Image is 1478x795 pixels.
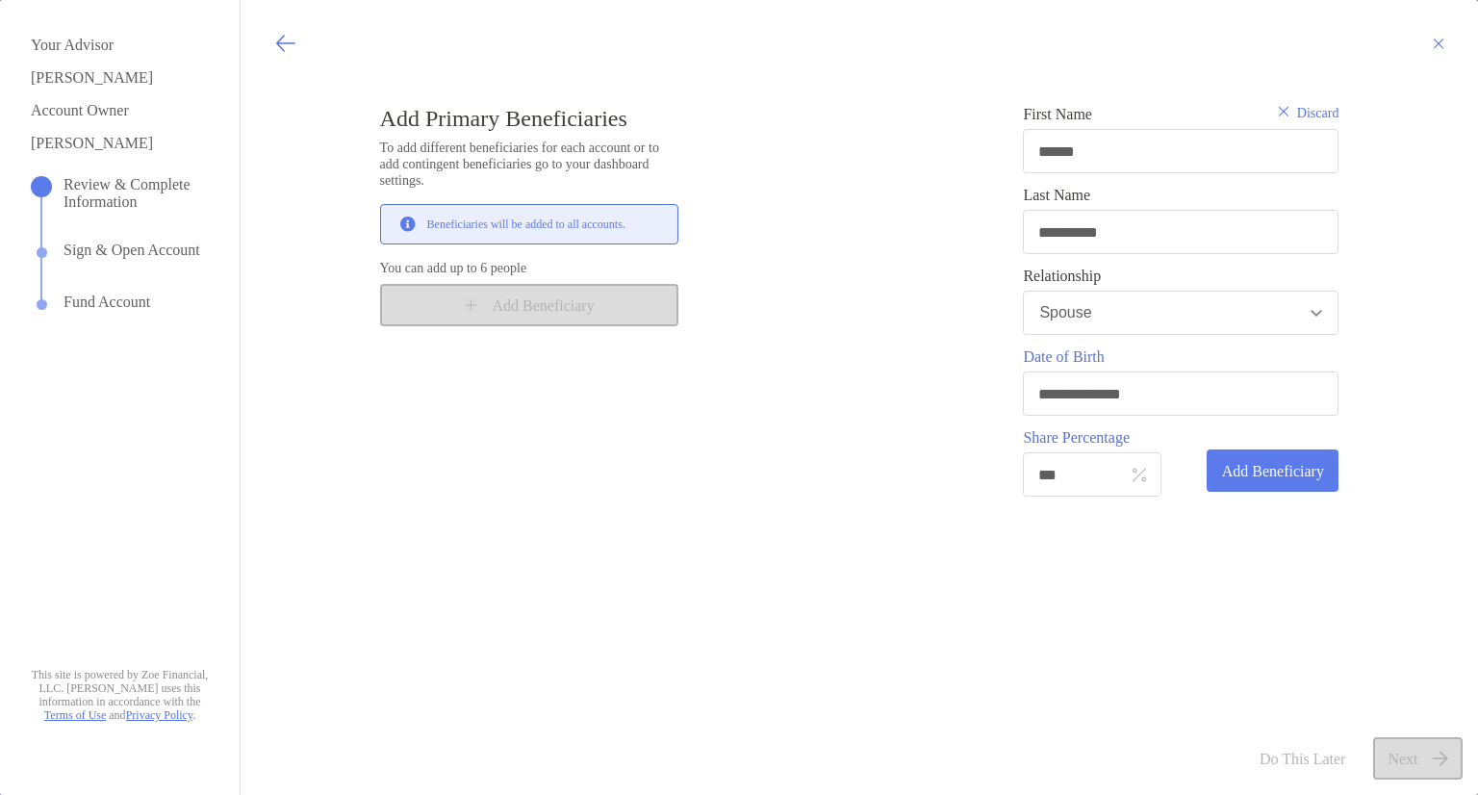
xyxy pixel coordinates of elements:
[64,242,200,263] div: Sign & Open Account
[1023,291,1338,335] button: Spouse
[31,668,209,722] p: This site is powered by Zoe Financial, LLC. [PERSON_NAME] uses this information in accordance wit...
[31,101,194,119] h4: Account Owner
[1023,429,1161,447] span: Share Percentage
[1039,304,1091,321] div: Spouse
[64,176,209,211] div: Review & Complete Information
[1024,224,1338,241] input: Last Name
[44,708,106,722] a: Terms of Use
[64,294,150,315] div: Fund Account
[1023,268,1338,285] span: Relationship
[1311,310,1322,317] img: Open dropdown arrow
[427,218,625,232] div: Beneficiaries will be added to all accounts.
[1024,386,1338,402] input: Date of Birth
[1278,106,1289,116] img: cross
[1023,106,1338,123] span: First Name
[1023,187,1338,204] span: Last Name
[31,68,185,87] h3: [PERSON_NAME]
[126,708,193,722] a: Privacy Policy
[1133,468,1146,482] img: input icon
[1023,348,1338,366] span: Date of Birth
[380,106,678,132] h3: Add Primary Beneficiaries
[1278,106,1339,121] div: Discard
[396,217,420,232] img: Notification icon
[31,36,194,54] h4: Your Advisor
[274,32,297,55] img: button icon
[380,260,678,276] span: You can add up to 6 people
[1433,32,1444,55] img: button icon
[1024,143,1338,160] input: First Name
[380,140,678,189] p: To add different beneficiaries for each account or to add contingent beneficiaries go to your das...
[1024,467,1125,483] input: Share Percentageinput icon
[31,134,185,152] h3: [PERSON_NAME]
[1207,449,1338,492] button: Add Beneficiary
